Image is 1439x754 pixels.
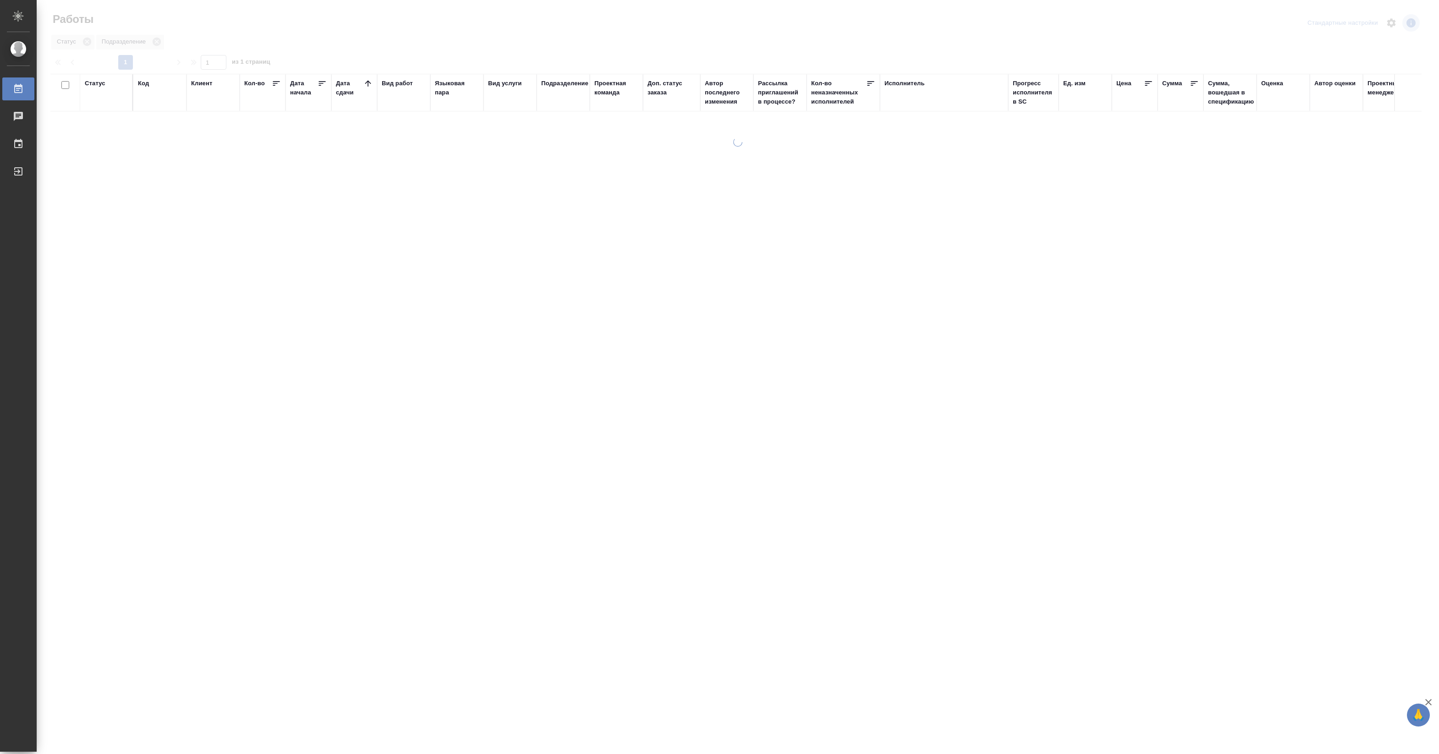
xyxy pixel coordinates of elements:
[594,79,638,97] div: Проектная команда
[1162,79,1182,88] div: Сумма
[758,79,802,106] div: Рассылка приглашений в процессе?
[1013,79,1054,106] div: Прогресс исполнителя в SC
[811,79,866,106] div: Кол-во неназначенных исполнителей
[435,79,479,97] div: Языковая пара
[138,79,149,88] div: Код
[382,79,413,88] div: Вид работ
[488,79,522,88] div: Вид услуги
[191,79,212,88] div: Клиент
[1411,705,1426,725] span: 🙏
[290,79,318,97] div: Дата начала
[1314,79,1356,88] div: Автор оценки
[244,79,265,88] div: Кол-во
[648,79,696,97] div: Доп. статус заказа
[1261,79,1283,88] div: Оценка
[1116,79,1131,88] div: Цена
[1407,704,1430,726] button: 🙏
[705,79,749,106] div: Автор последнего изменения
[1368,79,1412,97] div: Проектные менеджеры
[884,79,925,88] div: Исполнитель
[85,79,105,88] div: Статус
[1208,79,1254,106] div: Сумма, вошедшая в спецификацию
[541,79,588,88] div: Подразделение
[1063,79,1086,88] div: Ед. изм
[336,79,363,97] div: Дата сдачи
